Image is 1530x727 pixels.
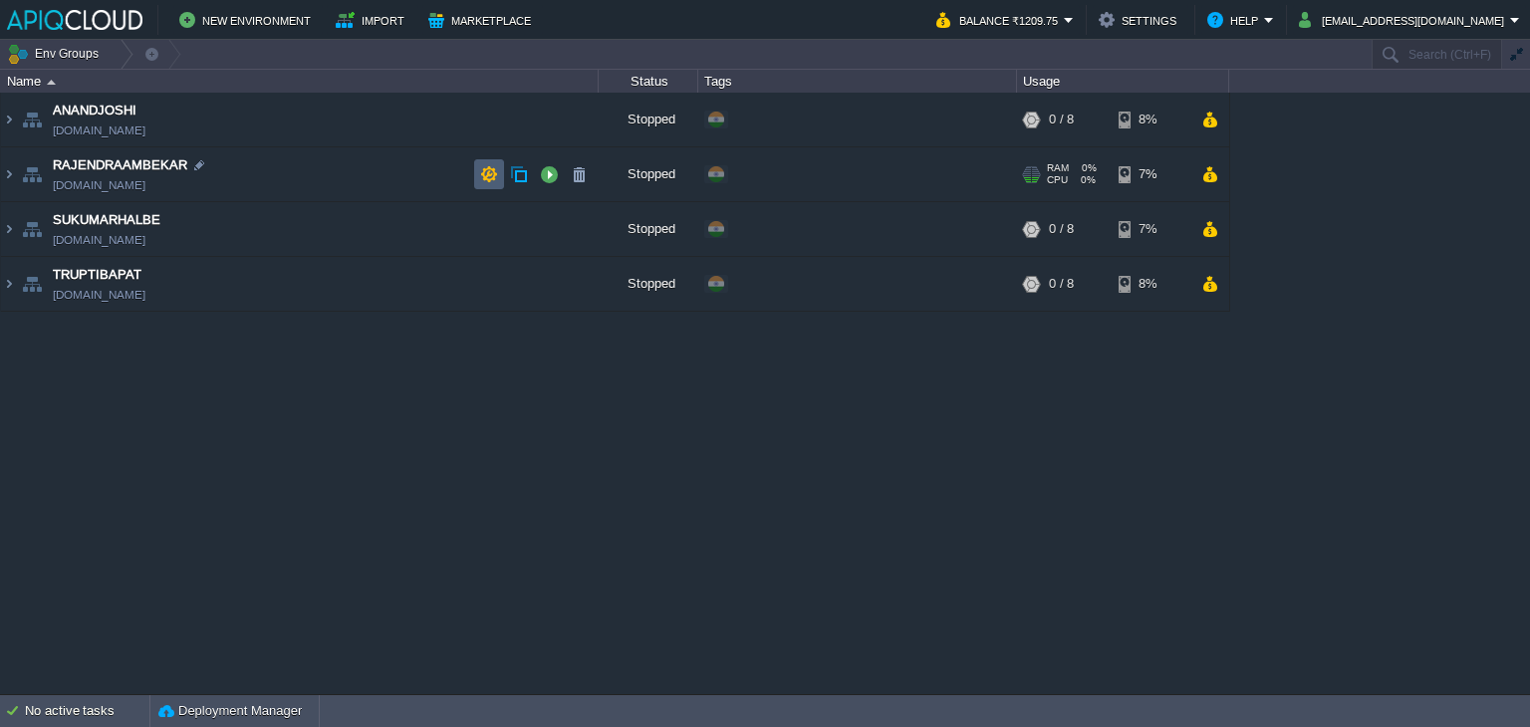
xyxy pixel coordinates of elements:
button: Deployment Manager [158,701,302,721]
button: Marketplace [428,8,537,32]
a: RAJENDRAAMBEKAR [53,155,187,175]
span: 0% [1077,162,1097,174]
div: 8% [1119,257,1183,311]
img: AMDAwAAAACH5BAEAAAAALAAAAAABAAEAAAICRAEAOw== [1,257,17,311]
button: Settings [1099,8,1182,32]
button: Help [1207,8,1264,32]
a: [DOMAIN_NAME] [53,121,145,140]
img: AMDAwAAAACH5BAEAAAAALAAAAAABAAEAAAICRAEAOw== [1,202,17,256]
div: No active tasks [25,695,149,727]
div: Stopped [599,147,698,201]
div: Stopped [599,257,698,311]
div: 0 / 8 [1049,257,1074,311]
img: AMDAwAAAACH5BAEAAAAALAAAAAABAAEAAAICRAEAOw== [1,147,17,201]
a: [DOMAIN_NAME] [53,230,145,250]
a: [DOMAIN_NAME] [53,285,145,305]
div: 7% [1119,147,1183,201]
div: Usage [1018,70,1228,93]
div: Tags [699,70,1016,93]
a: [DOMAIN_NAME] [53,175,145,195]
button: Env Groups [7,40,106,68]
div: 0 / 8 [1049,202,1074,256]
a: TRUPTIBAPAT [53,265,141,285]
img: AMDAwAAAACH5BAEAAAAALAAAAAABAAEAAAICRAEAOw== [18,257,46,311]
img: APIQCloud [7,10,142,30]
span: CPU [1047,174,1068,186]
div: 7% [1119,202,1183,256]
button: [EMAIL_ADDRESS][DOMAIN_NAME] [1299,8,1510,32]
img: AMDAwAAAACH5BAEAAAAALAAAAAABAAEAAAICRAEAOw== [18,202,46,256]
span: 0% [1076,174,1096,186]
img: AMDAwAAAACH5BAEAAAAALAAAAAABAAEAAAICRAEAOw== [18,93,46,146]
button: New Environment [179,8,317,32]
a: SUKUMARHALBE [53,210,160,230]
div: 0 / 8 [1049,93,1074,146]
div: Status [600,70,697,93]
div: Stopped [599,93,698,146]
img: AMDAwAAAACH5BAEAAAAALAAAAAABAAEAAAICRAEAOw== [47,80,56,85]
button: Import [336,8,410,32]
img: AMDAwAAAACH5BAEAAAAALAAAAAABAAEAAAICRAEAOw== [18,147,46,201]
span: RAM [1047,162,1069,174]
div: Name [2,70,598,93]
button: Balance ₹1209.75 [936,8,1064,32]
img: AMDAwAAAACH5BAEAAAAALAAAAAABAAEAAAICRAEAOw== [1,93,17,146]
div: Stopped [599,202,698,256]
div: 8% [1119,93,1183,146]
a: ANANDJOSHI [53,101,136,121]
